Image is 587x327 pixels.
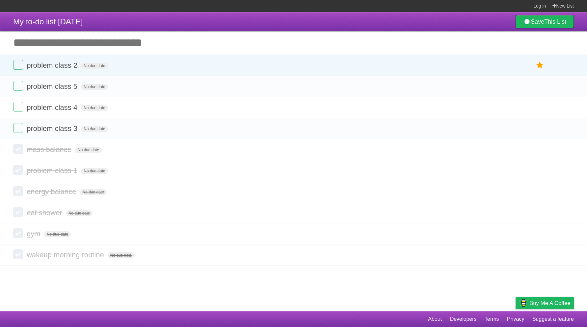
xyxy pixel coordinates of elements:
[108,252,134,258] span: No due date
[13,186,23,196] label: Done
[13,81,23,91] label: Done
[532,313,574,325] a: Suggest a feature
[13,17,83,26] span: My to-do list [DATE]
[81,126,108,132] span: No due date
[516,15,574,28] a: SaveThis List
[27,82,79,90] span: problem class 5
[27,188,78,196] span: energy balance
[27,103,79,112] span: problem class 4
[13,60,23,70] label: Done
[81,84,108,90] span: No due date
[544,18,566,25] b: This List
[75,147,102,153] span: No due date
[27,61,79,69] span: problem class 2
[13,228,23,238] label: Done
[13,123,23,133] label: Done
[27,209,64,217] span: eat shower
[519,297,528,309] img: Buy me a coffee
[27,124,79,133] span: problem class 3
[450,313,476,325] a: Developers
[13,207,23,217] label: Done
[80,189,107,195] span: No due date
[13,249,23,259] label: Done
[529,297,571,309] span: Buy me a coffee
[66,210,92,216] span: No due date
[44,231,71,237] span: No due date
[428,313,442,325] a: About
[13,165,23,175] label: Done
[81,105,108,111] span: No due date
[534,60,546,71] label: Star task
[13,144,23,154] label: Done
[27,230,42,238] span: gym
[81,63,108,69] span: No due date
[485,313,499,325] a: Terms
[516,297,574,309] a: Buy me a coffee
[27,145,73,154] span: mass balance
[81,168,108,174] span: No due date
[13,102,23,112] label: Done
[27,251,106,259] span: wakeup morning routine
[27,166,79,175] span: problem class 1
[507,313,524,325] a: Privacy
